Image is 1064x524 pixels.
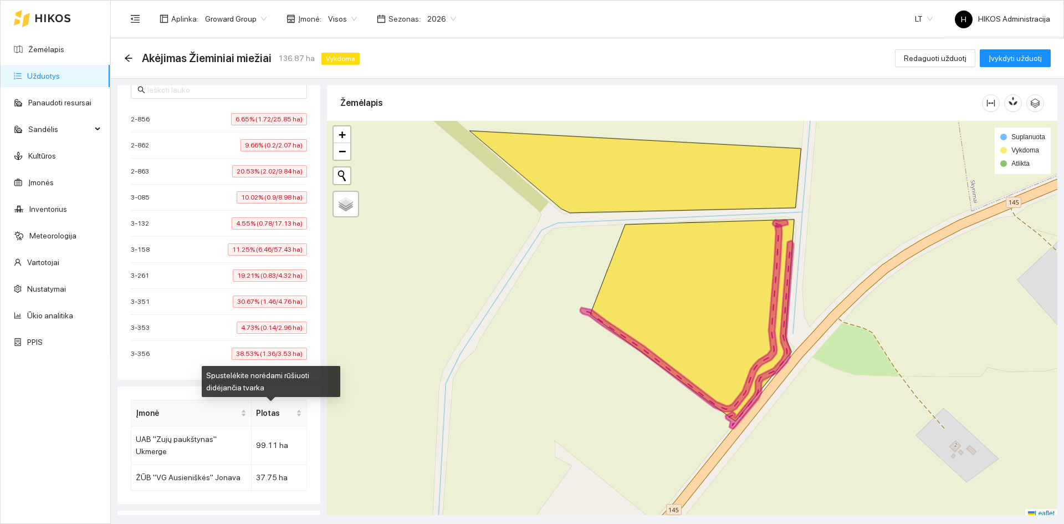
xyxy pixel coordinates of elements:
span: Vykdoma [1011,146,1039,154]
a: Vartotojai [27,258,59,267]
div: Spustelėkite norėdami rūšiuoti didėjančia tvarka [202,366,340,397]
span: Sandėlis [28,118,91,140]
div: Atgal [124,54,133,63]
span: 3-356 [131,348,155,359]
a: Panaudoti resursai [28,98,91,107]
span: 38.53% (1.36/3.53 ha) [232,348,307,360]
span: + [339,128,346,141]
a: Redaguoti užduotį [895,54,975,63]
span: Akėjimas Žieminiai miežiai [142,49,272,67]
a: Layers [334,192,358,216]
th: this column's title is Plotas,this column is sortable [252,400,307,426]
a: Inventorius [29,205,67,213]
span: 2-856 [131,114,155,125]
span: HIKOS Administracija [955,14,1050,23]
span: search [137,86,145,94]
span: Vykdoma [321,53,360,65]
span: 11.25% (6.46/57.43 ha) [228,243,307,256]
span: Visos [328,11,357,27]
button: menu-fold [124,8,146,30]
span: 3-158 [131,244,155,255]
span: H [961,11,966,28]
a: Žemėlapis [28,45,64,54]
span: 4.55% (0.78/17.13 ha) [232,217,307,230]
span: layout [160,14,168,23]
button: Initiate a new search [334,167,350,184]
span: 9.66% (0.2/2.07 ha) [241,139,307,151]
span: 2-863 [131,166,155,177]
span: 30.67% (1.46/4.76 ha) [233,296,307,308]
span: Plotas [256,407,294,419]
span: Suplanuota [1011,133,1045,141]
span: menu-fold [130,14,140,24]
button: Įvykdyti užduotį [980,49,1051,67]
a: Meteorologija [29,231,76,240]
span: 6.65% (1.72/25.85 ha) [231,113,307,125]
span: 4.73% (0.14/2.96 ha) [237,322,307,334]
span: 10.02% (0.9/8.98 ha) [237,191,307,204]
span: LT [915,11,933,27]
td: 99.11 ha [252,426,307,465]
span: 3-261 [131,270,155,281]
a: Zoom in [334,126,350,143]
span: − [339,144,346,158]
span: column-width [983,99,999,108]
span: Sezonas : [388,13,421,25]
input: Ieškoti lauko [147,84,300,96]
span: Redaguoti užduotį [904,52,966,64]
span: Įmonė : [298,13,321,25]
a: PPIS [27,338,43,347]
span: 3-085 [131,192,155,203]
a: Kultūros [28,151,56,160]
div: Žemėlapis [340,87,982,119]
span: 2-862 [131,140,155,151]
span: 136.87 ha [278,52,315,64]
a: Ūkio analitika [27,311,73,320]
span: 20.53% (2.02/9.84 ha) [232,165,307,177]
span: calendar [377,14,386,23]
span: Aplinka : [171,13,198,25]
a: Užduotys [27,72,60,80]
span: arrow-left [124,54,133,63]
th: this column's title is Įmonė,this column is sortable [131,400,252,426]
span: 3-132 [131,218,155,229]
span: 3-353 [131,322,155,333]
span: Įmonė [136,407,238,419]
span: 19.21% (0.83/4.32 ha) [233,269,307,282]
span: Atlikta [1011,160,1030,167]
a: Įmonės [28,178,54,187]
td: 37.75 ha [252,465,307,491]
span: 3-351 [131,296,155,307]
td: UAB "Zujų paukštynas" Ukmerge [131,426,252,465]
span: 2026 [427,11,456,27]
span: Groward Group [205,11,267,27]
a: Nustatymai [27,284,66,293]
td: ŽŪB "VG Ausieniškės" Jonava [131,465,252,491]
a: Leaflet [1028,510,1055,517]
span: Įvykdyti užduotį [989,52,1042,64]
button: column-width [982,94,1000,112]
span: shop [287,14,295,23]
a: Zoom out [334,143,350,160]
button: Redaguoti užduotį [895,49,975,67]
